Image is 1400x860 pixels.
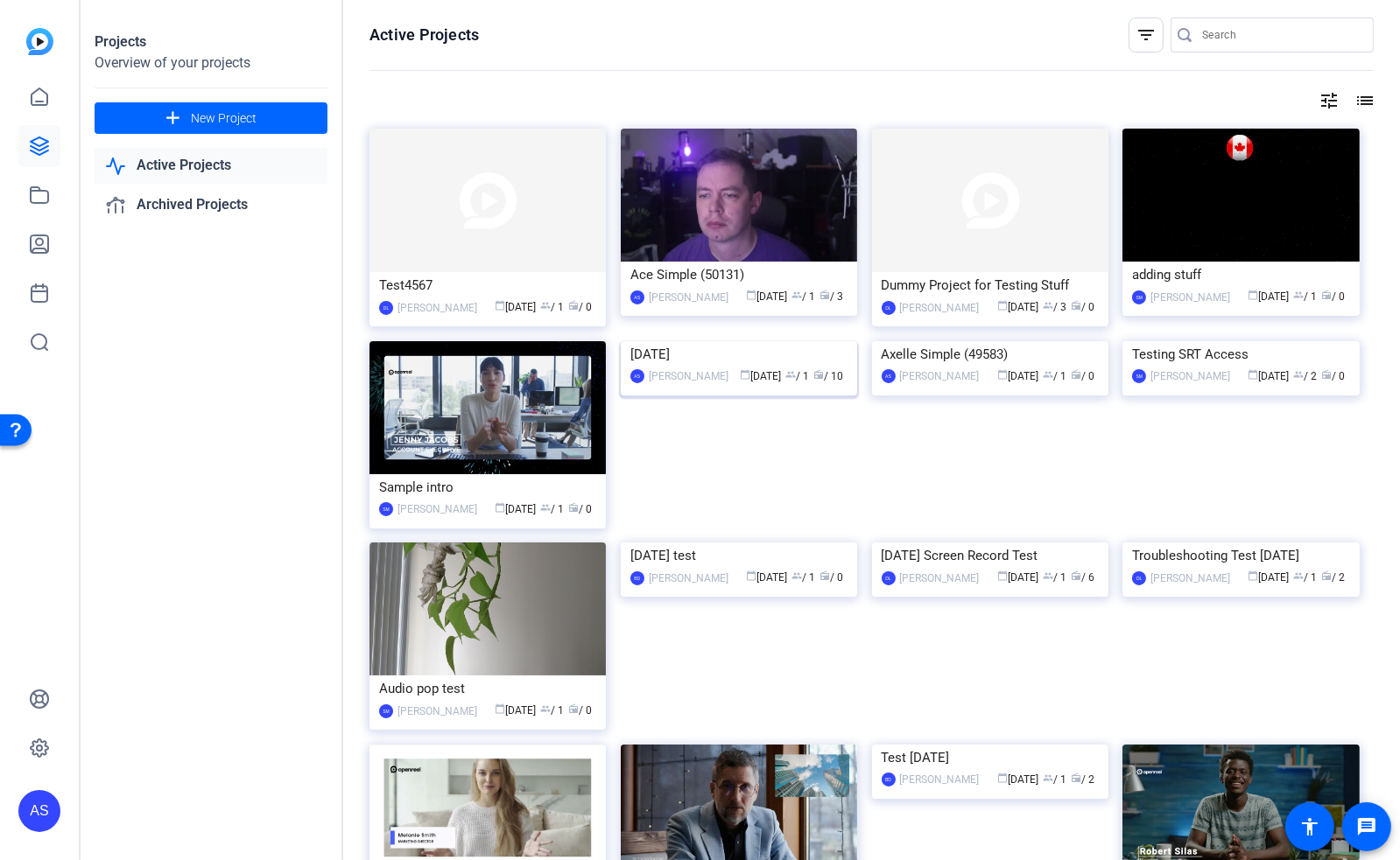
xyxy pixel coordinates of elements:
[1043,570,1053,581] span: group
[997,301,1038,313] span: [DATE]
[95,31,327,52] div: Projects
[820,570,830,581] span: radio
[1132,571,1146,585] div: DL
[1043,571,1066,584] span: / 1
[540,703,551,714] span: group
[1294,370,1318,382] span: / 2
[1322,570,1333,581] span: radio
[1322,370,1346,382] span: / 0
[1322,290,1333,300] span: radio
[1150,367,1230,385] div: [PERSON_NAME]
[785,370,809,382] span: / 1
[882,571,896,585] div: DL
[746,290,756,300] span: calendar_today
[1043,773,1053,783] span: group
[1071,300,1081,311] span: radio
[997,369,1008,380] span: calendar_today
[900,570,980,587] div: [PERSON_NAME]
[397,299,477,317] div: [PERSON_NAME]
[1043,773,1066,786] span: / 1
[540,704,564,717] span: / 1
[379,474,596,500] div: Sample intro
[568,502,579,513] span: radio
[820,571,843,584] span: / 0
[18,790,60,832] div: AS
[379,272,596,298] div: Test4567
[791,290,802,300] span: group
[568,704,592,717] span: / 0
[630,369,644,383] div: AS
[1249,570,1259,581] span: calendar_today
[540,301,564,313] span: / 1
[740,370,781,382] span: [DATE]
[746,570,756,581] span: calendar_today
[900,367,980,385] div: [PERSON_NAME]
[1071,773,1094,786] span: / 2
[649,570,728,587] div: [PERSON_NAME]
[882,301,896,315] div: DL
[95,102,327,134] button: New Project
[95,187,327,223] a: Archived Projects
[1043,369,1053,380] span: group
[379,704,393,718] div: SM
[882,272,1099,298] div: Dummy Project for Testing Stuff
[1249,370,1290,382] span: [DATE]
[882,369,896,383] div: AS
[882,341,1099,367] div: Axelle Simple (49583)
[369,24,479,45] h1: Active Projects
[1132,290,1146,304] div: SM
[746,571,787,584] span: [DATE]
[95,52,327,73] div: Overview of your projects
[882,542,1099,569] div: [DATE] Screen Record Test
[820,290,830,300] span: radio
[813,370,843,382] span: / 10
[1319,90,1340,111] mat-icon: tune
[568,503,592,515] span: / 0
[495,503,536,515] span: [DATE]
[630,262,848,288] div: Ace Simple (50131)
[1132,262,1349,288] div: adding stuff
[997,773,1008,783] span: calendar_today
[1249,571,1290,584] span: [DATE]
[1249,369,1259,380] span: calendar_today
[495,704,536,717] span: [DATE]
[1136,24,1157,45] mat-icon: filter_list
[397,500,477,518] div: [PERSON_NAME]
[1294,369,1305,380] span: group
[495,301,536,313] span: [DATE]
[1322,571,1346,584] span: / 2
[1071,571,1094,584] span: / 6
[495,502,505,513] span: calendar_today
[882,773,896,787] div: BD
[997,773,1038,786] span: [DATE]
[540,502,551,513] span: group
[1356,816,1377,837] mat-icon: message
[1353,90,1374,111] mat-icon: list
[162,108,184,129] mat-icon: add
[791,290,815,303] span: / 1
[379,675,596,702] div: Audio pop test
[495,300,505,311] span: calendar_today
[568,300,579,311] span: radio
[1071,773,1081,783] span: radio
[191,109,257,128] span: New Project
[997,570,1008,581] span: calendar_today
[568,301,592,313] span: / 0
[1132,542,1349,569] div: Troubleshooting Test [DATE]
[540,503,564,515] span: / 1
[630,341,848,367] div: [DATE]
[1299,816,1320,837] mat-icon: accessibility
[740,369,750,380] span: calendar_today
[997,370,1038,382] span: [DATE]
[1322,369,1333,380] span: radio
[1043,300,1053,311] span: group
[95,148,327,184] a: Active Projects
[397,703,477,720] div: [PERSON_NAME]
[379,502,393,516] div: SM
[630,542,848,569] div: [DATE] test
[1294,571,1318,584] span: / 1
[997,571,1038,584] span: [DATE]
[568,703,579,714] span: radio
[1294,290,1305,300] span: group
[813,369,824,380] span: radio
